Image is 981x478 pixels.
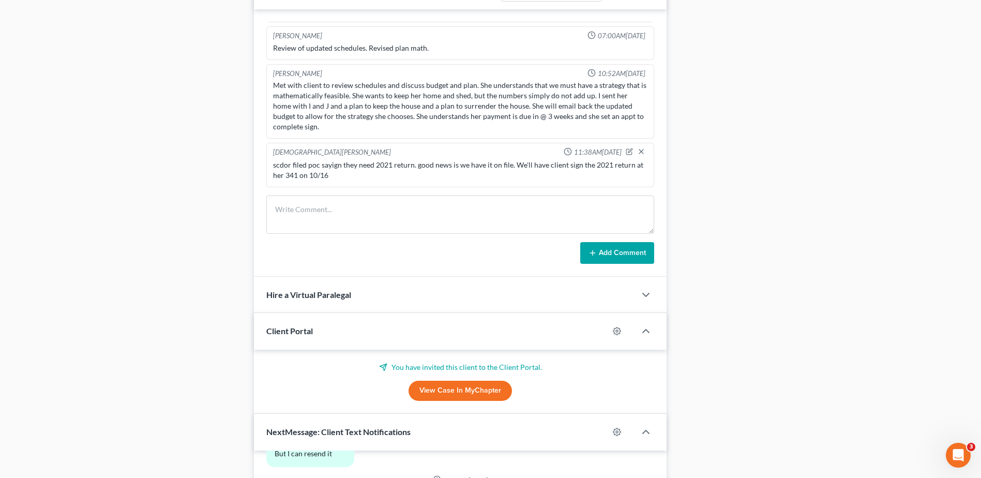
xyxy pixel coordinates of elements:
[409,381,512,401] a: View Case in MyChapter
[273,147,391,158] div: [DEMOGRAPHIC_DATA][PERSON_NAME]
[266,326,313,336] span: Client Portal
[266,427,411,437] span: NextMessage: Client Text Notifications
[598,69,645,79] span: 10:52AM[DATE]
[266,362,654,372] p: You have invited this client to the Client Portal.
[574,147,622,157] span: 11:38AM[DATE]
[967,443,975,451] span: 3
[275,449,346,459] div: But I can resend it
[273,69,322,79] div: [PERSON_NAME]
[273,80,647,132] div: Met with client to review schedules and discuss budget and plan. She understands that we must hav...
[273,160,647,181] div: scdor filed poc sayign they need 2021 return. good news is we have it on file. We'll have client ...
[598,31,645,41] span: 07:00AM[DATE]
[946,443,971,468] iframe: Intercom live chat
[266,290,351,300] span: Hire a Virtual Paralegal
[273,31,322,41] div: [PERSON_NAME]
[273,43,647,53] div: Review of updated schedules. Revised plan math.
[580,242,654,264] button: Add Comment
